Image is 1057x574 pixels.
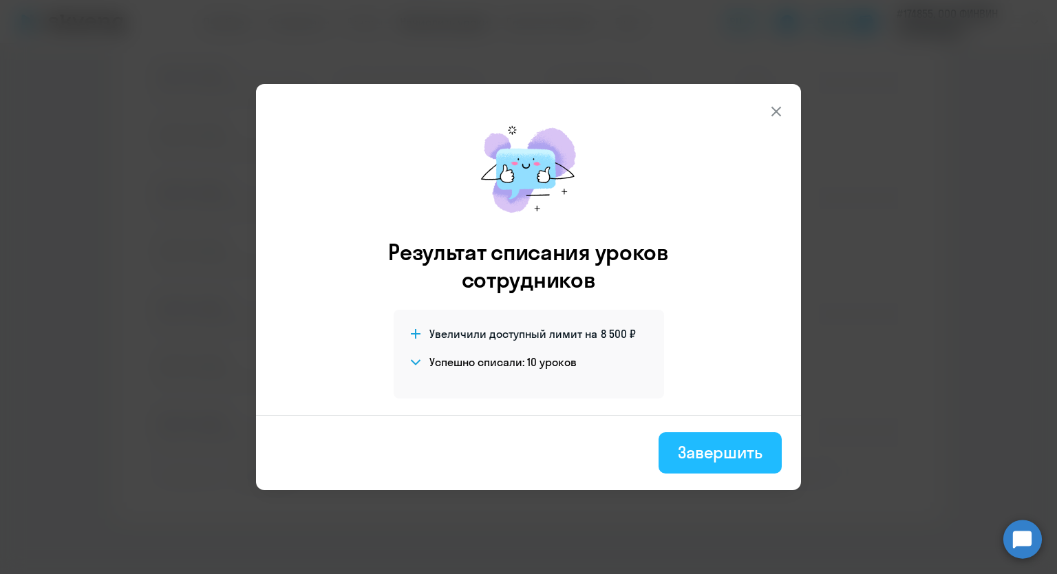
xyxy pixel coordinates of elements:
[601,326,636,341] span: 8 500 ₽
[678,441,762,463] div: Завершить
[429,326,597,341] span: Увеличили доступный лимит на
[370,238,687,293] h3: Результат списания уроков сотрудников
[659,432,782,474] button: Завершить
[467,111,590,227] img: mirage-message.png
[429,354,577,370] h4: Успешно списали: 10 уроков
